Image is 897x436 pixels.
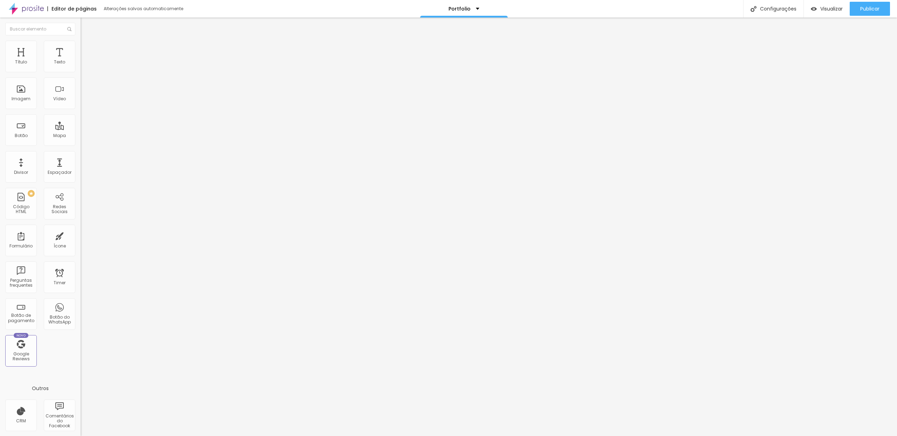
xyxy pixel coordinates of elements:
div: Texto [54,60,65,64]
div: Mapa [53,133,66,138]
button: Visualizar [804,2,850,16]
p: Portfolio [448,6,471,11]
div: Comentários do Facebook [46,414,73,429]
div: Ícone [54,244,66,248]
div: Timer [54,280,66,285]
div: Código HTML [7,204,35,214]
img: view-1.svg [811,6,817,12]
div: Imagem [12,96,30,101]
iframe: Editor [81,18,897,436]
input: Buscar elemento [5,23,75,35]
div: Botão de pagamento [7,313,35,323]
img: Icone [751,6,756,12]
span: Publicar [860,6,879,12]
div: Editor de páginas [47,6,97,11]
div: Botão do WhatsApp [46,315,73,325]
div: Alterações salvas automaticamente [104,7,184,11]
div: Vídeo [53,96,66,101]
div: Redes Sociais [46,204,73,214]
div: Google Reviews [7,352,35,362]
div: Perguntas frequentes [7,278,35,288]
img: Icone [67,27,71,31]
div: Formulário [9,244,33,248]
button: Publicar [850,2,890,16]
span: Visualizar [820,6,843,12]
div: Botão [15,133,28,138]
div: Novo [14,333,29,338]
div: CRM [16,418,26,423]
div: Espaçador [48,170,71,175]
div: Título [15,60,27,64]
div: Divisor [14,170,28,175]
